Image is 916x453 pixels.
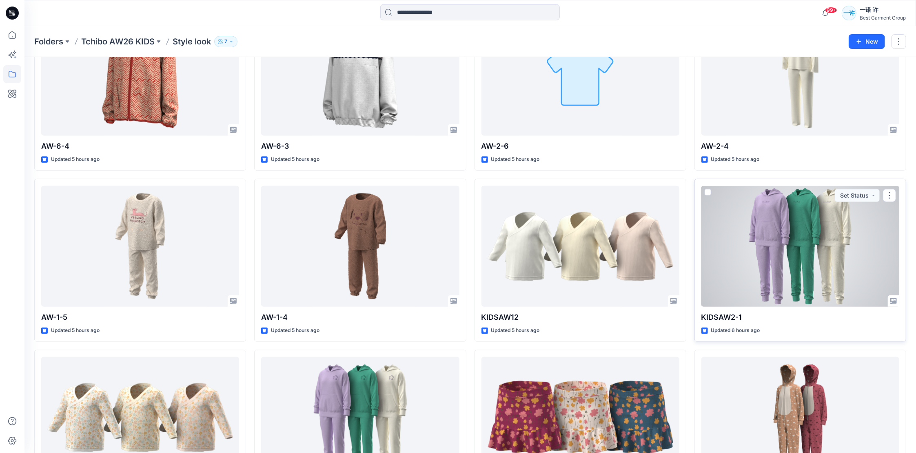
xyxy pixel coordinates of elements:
p: AW-1-4 [261,312,459,323]
p: AW-2-6 [481,141,679,152]
div: 一诺 许 [860,5,906,15]
p: Updated 5 hours ago [271,326,319,335]
div: Best Garment Group [860,15,906,21]
p: AW-6-4 [41,141,239,152]
a: KIDSAW2-1 [701,186,899,307]
a: Folders [34,36,63,47]
p: Updated 5 hours ago [51,326,100,335]
p: Updated 5 hours ago [491,326,540,335]
a: KIDSAW12 [481,186,679,307]
p: AW-6-3 [261,141,459,152]
p: Updated 5 hours ago [491,155,540,164]
p: Updated 6 hours ago [711,326,760,335]
p: AW-2-4 [701,141,899,152]
p: Updated 5 hours ago [51,155,100,164]
a: AW-6-3 [261,15,459,136]
span: 99+ [825,7,837,13]
button: 7 [214,36,237,47]
p: AW-1-5 [41,312,239,323]
p: KIDSAW2-1 [701,312,899,323]
p: Updated 5 hours ago [271,155,319,164]
div: 一许 [842,6,856,20]
p: KIDSAW12 [481,312,679,323]
a: AW-1-4 [261,186,459,307]
p: 7 [224,37,227,46]
a: Tchibo AW26 KIDS [81,36,155,47]
a: AW-2-6 [481,15,679,136]
button: New [849,34,885,49]
p: Updated 5 hours ago [711,155,760,164]
p: Style look [173,36,211,47]
a: AW-2-4 [701,15,899,136]
a: AW-6-4 [41,15,239,136]
a: AW-1-5 [41,186,239,307]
